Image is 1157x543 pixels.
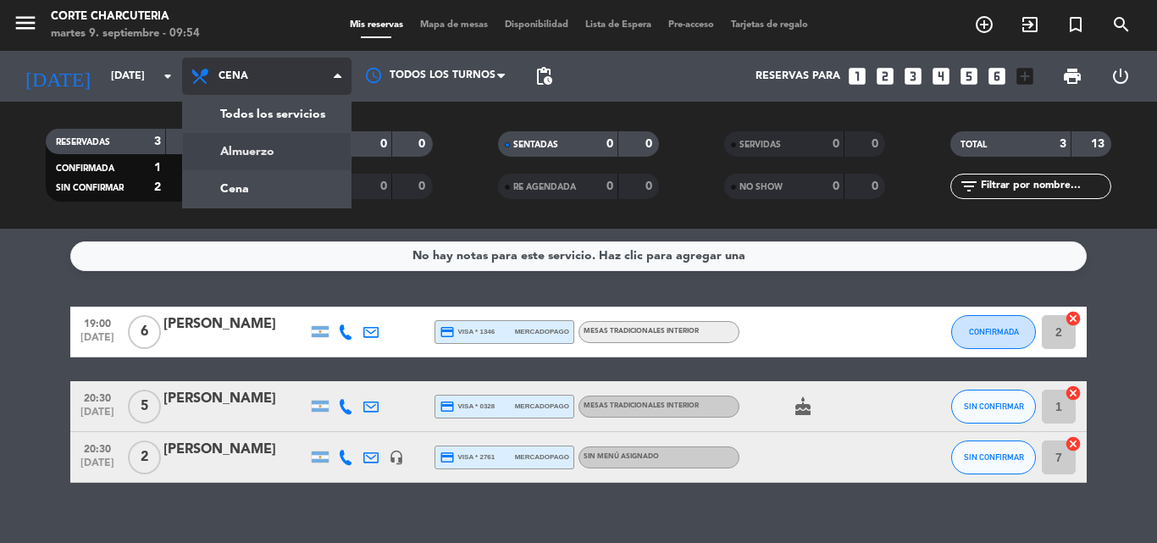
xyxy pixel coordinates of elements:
[380,138,387,150] strong: 0
[154,162,161,174] strong: 1
[1096,51,1144,102] div: LOG OUT
[513,141,558,149] span: SENTADAS
[154,136,161,147] strong: 3
[440,324,455,340] i: credit_card
[959,176,979,197] i: filter_list
[846,65,868,87] i: looks_one
[833,180,839,192] strong: 0
[412,247,745,266] div: No hay notas para este servicio. Haz clic para agregar una
[584,328,699,335] span: MESAS TRADICIONALES INTERIOR
[1066,14,1086,35] i: turned_in_not
[13,58,102,95] i: [DATE]
[872,180,882,192] strong: 0
[13,10,38,42] button: menu
[958,65,980,87] i: looks_5
[51,25,200,42] div: martes 9. septiembre - 09:54
[986,65,1008,87] i: looks_6
[833,138,839,150] strong: 0
[872,138,882,150] strong: 0
[76,387,119,407] span: 20:30
[418,180,429,192] strong: 0
[974,14,994,35] i: add_circle_outline
[154,181,161,193] strong: 2
[1091,138,1108,150] strong: 13
[513,183,576,191] span: RE AGENDADA
[1060,138,1066,150] strong: 3
[76,407,119,426] span: [DATE]
[1065,385,1082,402] i: cancel
[183,96,351,133] a: Todos los servicios
[722,20,817,30] span: Tarjetas de regalo
[739,141,781,149] span: SERVIDAS
[496,20,577,30] span: Disponibilidad
[163,313,307,335] div: [PERSON_NAME]
[219,70,248,82] span: Cena
[1014,65,1036,87] i: add_box
[606,180,613,192] strong: 0
[951,315,1036,349] button: CONFIRMADA
[1065,310,1082,327] i: cancel
[128,390,161,424] span: 5
[964,452,1024,462] span: SIN CONFIRMAR
[76,332,119,352] span: [DATE]
[1062,66,1082,86] span: print
[1110,66,1131,86] i: power_settings_new
[412,20,496,30] span: Mapa de mesas
[577,20,660,30] span: Lista de Espera
[158,66,178,86] i: arrow_drop_down
[951,390,1036,424] button: SIN CONFIRMAR
[440,450,495,465] span: visa * 2761
[440,399,495,414] span: visa * 0328
[515,452,569,463] span: mercadopago
[56,138,110,147] span: RESERVADAS
[76,457,119,477] span: [DATE]
[969,327,1019,336] span: CONFIRMADA
[606,138,613,150] strong: 0
[128,440,161,474] span: 2
[902,65,924,87] i: looks_3
[951,440,1036,474] button: SIN CONFIRMAR
[183,133,351,170] a: Almuerzo
[960,141,987,149] span: TOTAL
[515,401,569,412] span: mercadopago
[1111,14,1132,35] i: search
[389,450,404,465] i: headset_mic
[584,453,659,460] span: Sin menú asignado
[756,70,840,82] span: Reservas para
[163,388,307,410] div: [PERSON_NAME]
[964,402,1024,411] span: SIN CONFIRMAR
[440,399,455,414] i: credit_card
[51,8,200,25] div: Corte Charcuteria
[128,315,161,349] span: 6
[645,180,656,192] strong: 0
[645,138,656,150] strong: 0
[1020,14,1040,35] i: exit_to_app
[1065,435,1082,452] i: cancel
[660,20,722,30] span: Pre-acceso
[56,164,114,173] span: CONFIRMADA
[515,326,569,337] span: mercadopago
[874,65,896,87] i: looks_two
[183,170,351,208] a: Cena
[341,20,412,30] span: Mis reservas
[440,450,455,465] i: credit_card
[793,396,813,417] i: cake
[56,184,124,192] span: SIN CONFIRMAR
[418,138,429,150] strong: 0
[584,402,699,409] span: MESAS TRADICIONALES INTERIOR
[739,183,783,191] span: NO SHOW
[380,180,387,192] strong: 0
[440,324,495,340] span: visa * 1346
[163,439,307,461] div: [PERSON_NAME]
[534,66,554,86] span: pending_actions
[76,313,119,332] span: 19:00
[13,10,38,36] i: menu
[76,438,119,457] span: 20:30
[930,65,952,87] i: looks_4
[979,177,1110,196] input: Filtrar por nombre...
